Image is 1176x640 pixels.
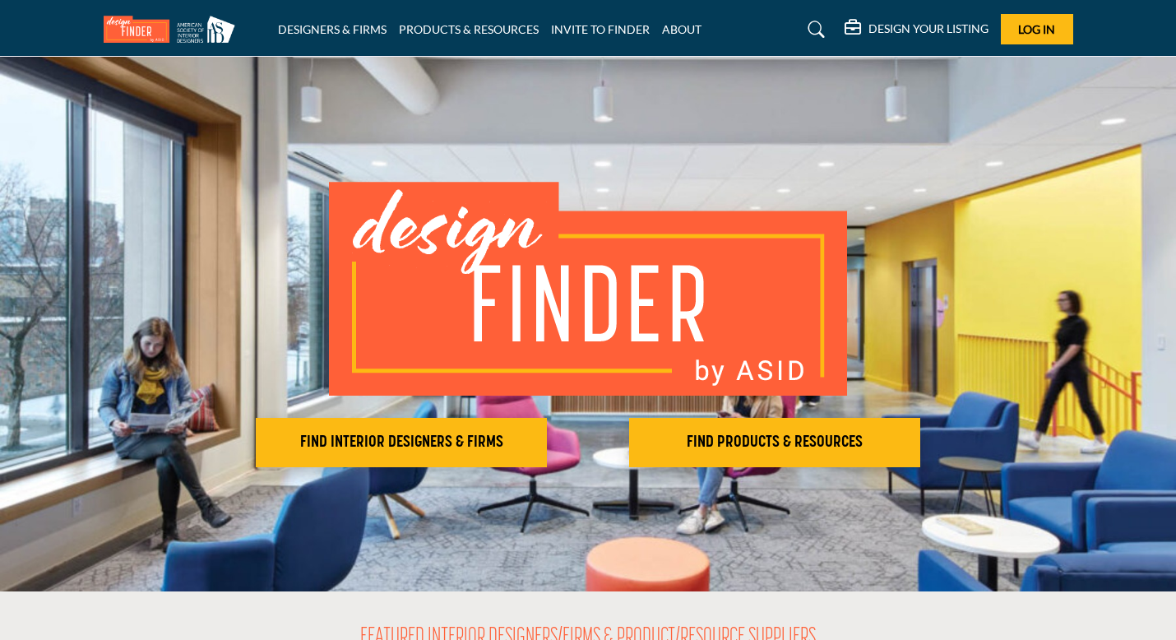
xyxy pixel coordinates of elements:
[329,182,847,396] img: image
[399,22,539,36] a: PRODUCTS & RESOURCES
[1001,14,1073,44] button: Log In
[868,21,988,36] h5: DESIGN YOUR LISTING
[634,433,915,452] h2: FIND PRODUCTS & RESOURCES
[629,418,920,467] button: FIND PRODUCTS & RESOURCES
[551,22,650,36] a: INVITE TO FINDER
[845,20,988,39] div: DESIGN YOUR LISTING
[662,22,701,36] a: ABOUT
[278,22,387,36] a: DESIGNERS & FIRMS
[261,433,542,452] h2: FIND INTERIOR DESIGNERS & FIRMS
[792,16,836,43] a: Search
[256,418,547,467] button: FIND INTERIOR DESIGNERS & FIRMS
[104,16,243,43] img: Site Logo
[1018,22,1055,36] span: Log In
